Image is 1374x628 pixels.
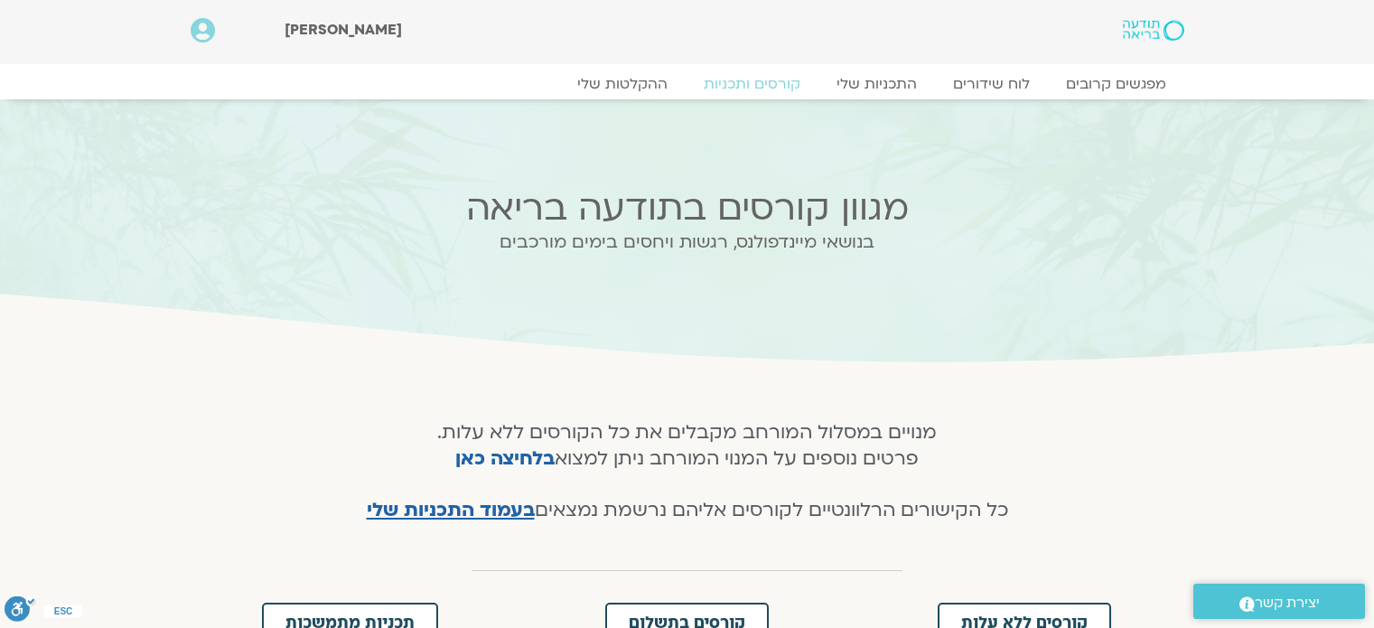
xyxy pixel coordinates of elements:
[1255,591,1320,615] span: יצירת קשר
[345,420,1029,524] h4: מנויים במסלול המורחב מקבלים את כל הקורסים ללא עלות. פרטים נוספים על המנוי המורחב ניתן למצוא כל הק...
[455,445,555,472] a: בלחיצה כאן
[285,20,402,40] span: [PERSON_NAME]
[333,232,1042,252] h2: בנושאי מיינדפולנס, רגשות ויחסים בימים מורכבים
[818,75,935,93] a: התכניות שלי
[1193,584,1365,619] a: יצירת קשר
[333,188,1042,229] h2: מגוון קורסים בתודעה בריאה
[191,75,1184,93] nav: Menu
[559,75,686,93] a: ההקלטות שלי
[686,75,818,93] a: קורסים ותכניות
[935,75,1048,93] a: לוח שידורים
[1048,75,1184,93] a: מפגשים קרובים
[367,497,535,523] a: בעמוד התכניות שלי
